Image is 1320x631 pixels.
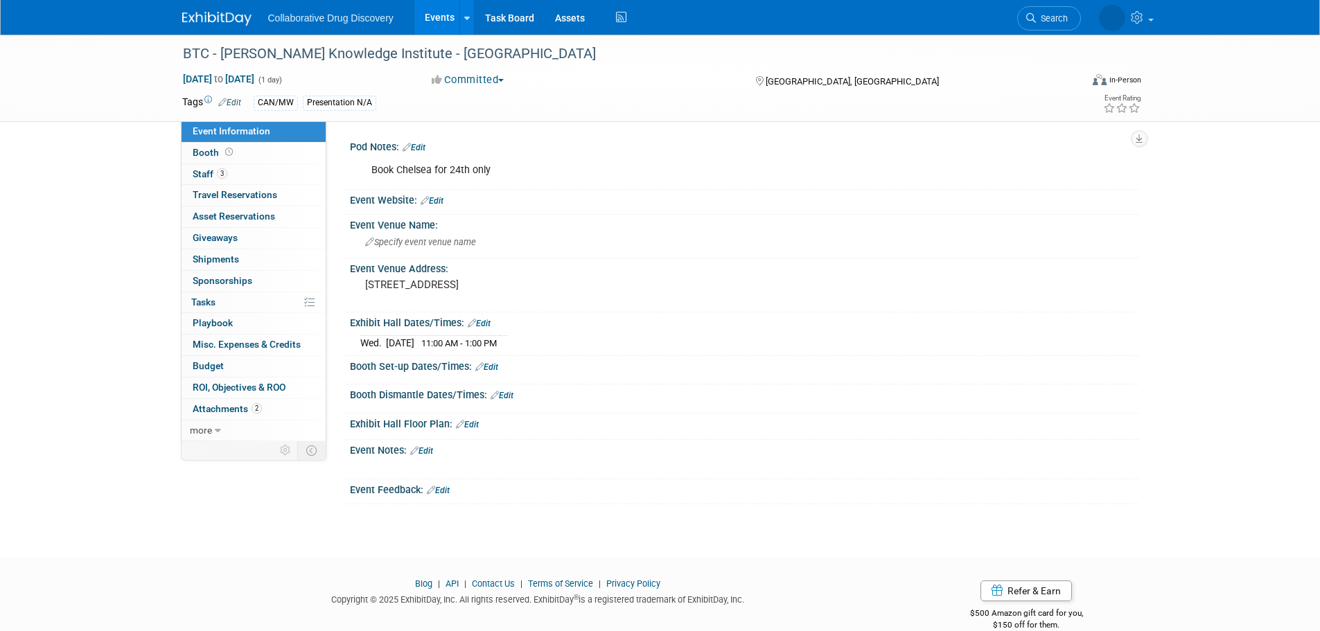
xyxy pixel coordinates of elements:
[350,356,1138,374] div: Booth Set-up Dates/Times:
[365,278,663,291] pre: [STREET_ADDRESS]
[222,147,236,157] span: Booth not reserved yet
[193,168,227,179] span: Staff
[350,414,1138,432] div: Exhibit Hall Floor Plan:
[421,196,443,206] a: Edit
[595,578,604,589] span: |
[365,237,476,247] span: Specify event venue name
[403,143,425,152] a: Edit
[350,136,1138,154] div: Pod Notes:
[218,98,241,107] a: Edit
[766,76,939,87] span: [GEOGRAPHIC_DATA], [GEOGRAPHIC_DATA]
[297,441,326,459] td: Toggle Event Tabs
[182,95,241,111] td: Tags
[410,446,433,456] a: Edit
[182,164,326,185] a: Staff3
[182,292,326,313] a: Tasks
[193,275,252,286] span: Sponsorships
[1109,75,1141,85] div: In-Person
[190,425,212,436] span: more
[421,338,497,348] span: 11:00 AM - 1:00 PM
[468,319,491,328] a: Edit
[1103,95,1141,102] div: Event Rating
[475,362,498,372] a: Edit
[182,377,326,398] a: ROI, Objectives & ROO
[1036,13,1068,24] span: Search
[461,578,470,589] span: |
[193,254,239,265] span: Shipments
[182,12,252,26] img: ExhibitDay
[350,215,1138,232] div: Event Venue Name:
[193,232,238,243] span: Giveaways
[350,258,1138,276] div: Event Venue Address:
[274,441,298,459] td: Personalize Event Tab Strip
[980,580,1072,601] a: Refer & Earn
[182,143,326,163] a: Booth
[182,313,326,334] a: Playbook
[350,190,1138,208] div: Event Website:
[446,578,459,589] a: API
[191,296,215,308] span: Tasks
[472,578,515,589] a: Contact Us
[193,339,301,350] span: Misc. Expenses & Credits
[178,42,1060,66] div: BTC - [PERSON_NAME] Knowledge Institute - [GEOGRAPHIC_DATA]
[350,479,1138,497] div: Event Feedback:
[415,578,432,589] a: Blog
[915,598,1138,630] div: $500 Amazon gift card for you,
[193,147,236,158] span: Booth
[257,75,282,85] span: (1 day)
[386,336,414,350] td: [DATE]
[456,420,479,429] a: Edit
[528,578,593,589] a: Terms of Service
[193,360,224,371] span: Budget
[182,121,326,142] a: Event Information
[350,312,1138,330] div: Exhibit Hall Dates/Times:
[434,578,443,589] span: |
[182,228,326,249] a: Giveaways
[182,249,326,270] a: Shipments
[303,96,376,110] div: Presentation N/A
[491,391,513,400] a: Edit
[193,211,275,222] span: Asset Reservations
[193,189,277,200] span: Travel Reservations
[182,73,255,85] span: [DATE] [DATE]
[254,96,298,110] div: CAN/MW
[1017,6,1081,30] a: Search
[193,317,233,328] span: Playbook
[193,403,262,414] span: Attachments
[182,185,326,206] a: Travel Reservations
[193,125,270,136] span: Event Information
[252,403,262,414] span: 2
[574,594,579,601] sup: ®
[360,336,386,350] td: Wed.
[915,619,1138,631] div: $150 off for them.
[217,168,227,179] span: 3
[212,73,225,85] span: to
[427,486,450,495] a: Edit
[182,399,326,420] a: Attachments2
[182,356,326,377] a: Budget
[182,420,326,441] a: more
[362,157,986,184] div: Book Chelsea for 24th only
[182,590,895,606] div: Copyright © 2025 ExhibitDay, Inc. All rights reserved. ExhibitDay is a registered trademark of Ex...
[427,73,509,87] button: Committed
[193,382,285,393] span: ROI, Objectives & ROO
[999,72,1142,93] div: Event Format
[606,578,660,589] a: Privacy Policy
[268,12,394,24] span: Collaborative Drug Discovery
[182,335,326,355] a: Misc. Expenses & Credits
[350,384,1138,402] div: Booth Dismantle Dates/Times:
[1093,74,1107,85] img: Format-Inperson.png
[1099,5,1125,31] img: Juan Gijzelaar
[182,206,326,227] a: Asset Reservations
[182,271,326,292] a: Sponsorships
[517,578,526,589] span: |
[350,440,1138,458] div: Event Notes:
